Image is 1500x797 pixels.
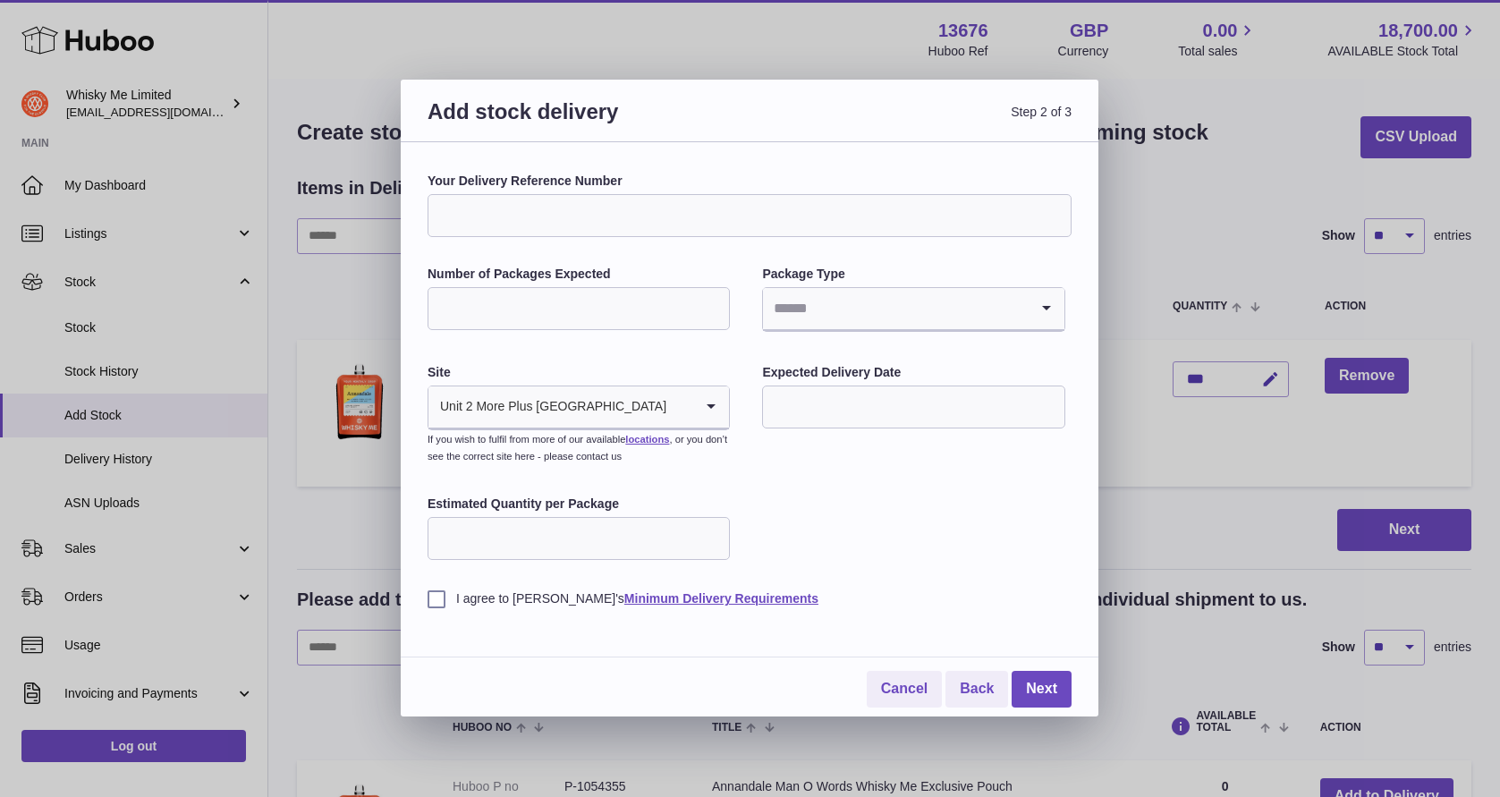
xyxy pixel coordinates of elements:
[428,386,729,429] div: Search for option
[762,364,1064,381] label: Expected Delivery Date
[667,386,693,428] input: Search for option
[428,98,750,147] h3: Add stock delivery
[428,266,730,283] label: Number of Packages Expected
[624,591,818,606] a: Minimum Delivery Requirements
[428,496,730,513] label: Estimated Quantity per Package
[762,266,1064,283] label: Package Type
[428,434,727,462] small: If you wish to fulfil from more of our available , or you don’t see the correct site here - pleas...
[428,386,667,428] span: Unit 2 More Plus [GEOGRAPHIC_DATA]
[763,288,1028,329] input: Search for option
[867,671,942,708] a: Cancel
[750,98,1072,147] span: Step 2 of 3
[428,173,1072,190] label: Your Delivery Reference Number
[1012,671,1072,708] a: Next
[428,364,730,381] label: Site
[428,590,1072,607] label: I agree to [PERSON_NAME]'s
[945,671,1008,708] a: Back
[763,288,1064,331] div: Search for option
[625,434,669,445] a: locations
